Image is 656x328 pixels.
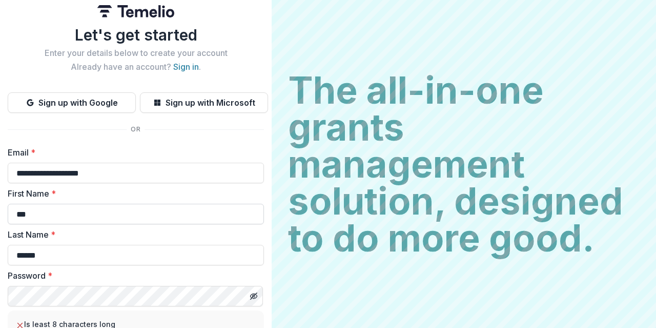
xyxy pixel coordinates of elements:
h2: Already have an account? . [8,62,264,72]
label: Last Name [8,228,258,241]
label: Password [8,269,258,282]
h1: Let's get started [8,26,264,44]
a: Sign in [173,62,199,72]
button: Sign up with Microsoft [140,92,268,113]
label: First Name [8,187,258,200]
label: Email [8,146,258,159]
h2: Enter your details below to create your account [8,48,264,58]
img: Temelio [97,5,174,17]
button: Toggle password visibility [245,288,262,304]
button: Sign up with Google [8,92,136,113]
